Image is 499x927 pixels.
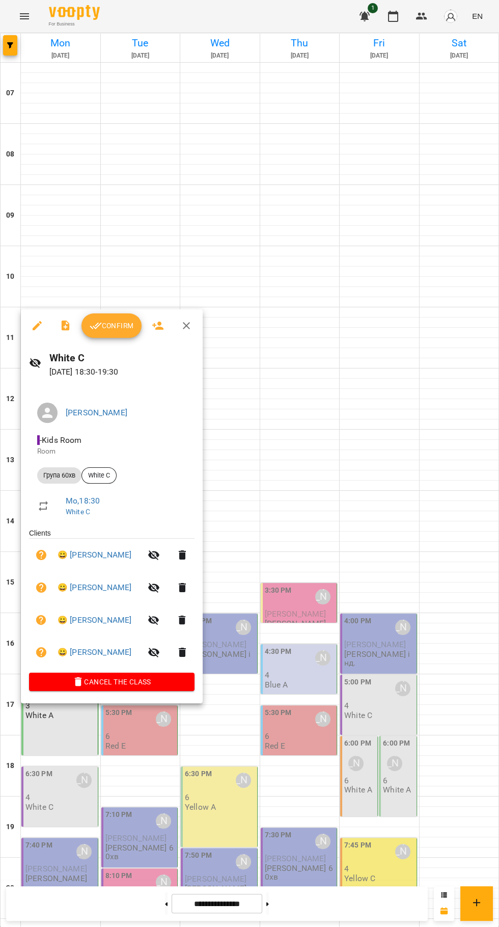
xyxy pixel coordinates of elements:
[49,366,195,378] p: [DATE] 18:30 - 19:30
[81,313,142,338] button: Confirm
[29,673,195,691] button: Cancel the class
[29,575,53,600] button: Unpaid. Bill the attendance?
[29,543,53,567] button: Unpaid. Bill the attendance?
[66,496,100,506] a: Mo , 18:30
[37,446,186,457] p: Room
[29,640,53,665] button: Unpaid. Bill the attendance?
[49,350,195,366] h6: White C
[29,608,53,632] button: Unpaid. Bill the attendance?
[58,581,131,594] a: 😀 [PERSON_NAME]
[58,646,131,658] a: 😀 [PERSON_NAME]
[37,471,81,480] span: Група 60хв
[37,435,84,445] span: - Kids Room
[58,549,131,561] a: 😀 [PERSON_NAME]
[29,528,195,672] ul: Clients
[81,467,117,484] div: White C
[66,408,127,417] a: [PERSON_NAME]
[37,676,186,688] span: Cancel the class
[90,320,133,332] span: Confirm
[58,614,131,626] a: 😀 [PERSON_NAME]
[66,508,90,516] a: White C
[82,471,116,480] span: White C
